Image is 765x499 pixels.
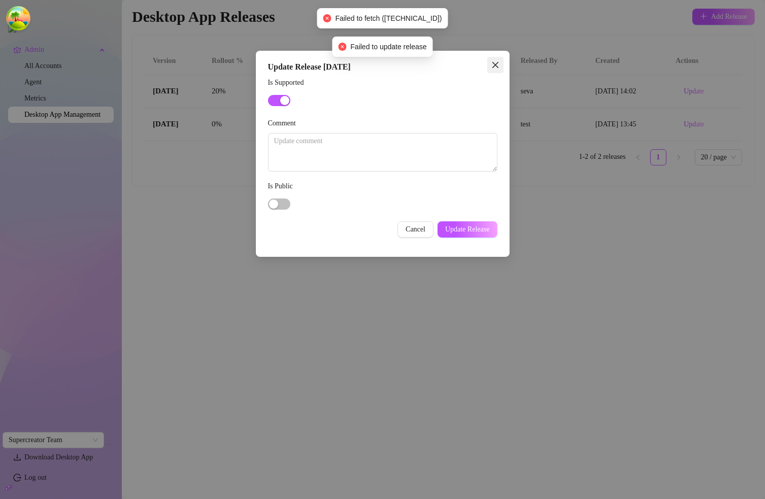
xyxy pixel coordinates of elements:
textarea: Comment [268,133,497,172]
span: Failed to fetch ([TECHNICAL_ID]) [335,13,442,24]
span: Update Release [445,225,489,234]
button: Is Supported [268,95,290,106]
button: Is Public [268,198,290,210]
span: Failed to update release [350,41,426,52]
span: Close [487,61,504,69]
span: close-circle [338,43,346,51]
label: Is Public [268,181,300,192]
span: close-circle [323,14,331,22]
button: Cancel [397,221,434,238]
button: Update Release [438,221,497,238]
span: Cancel [406,225,425,234]
span: close [491,61,500,69]
button: Close [487,57,504,73]
button: Open Tanstack query devtools [8,8,28,28]
div: Update Release [DATE] [268,61,497,73]
label: Comment [268,118,303,129]
label: Is Supported [268,77,311,88]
